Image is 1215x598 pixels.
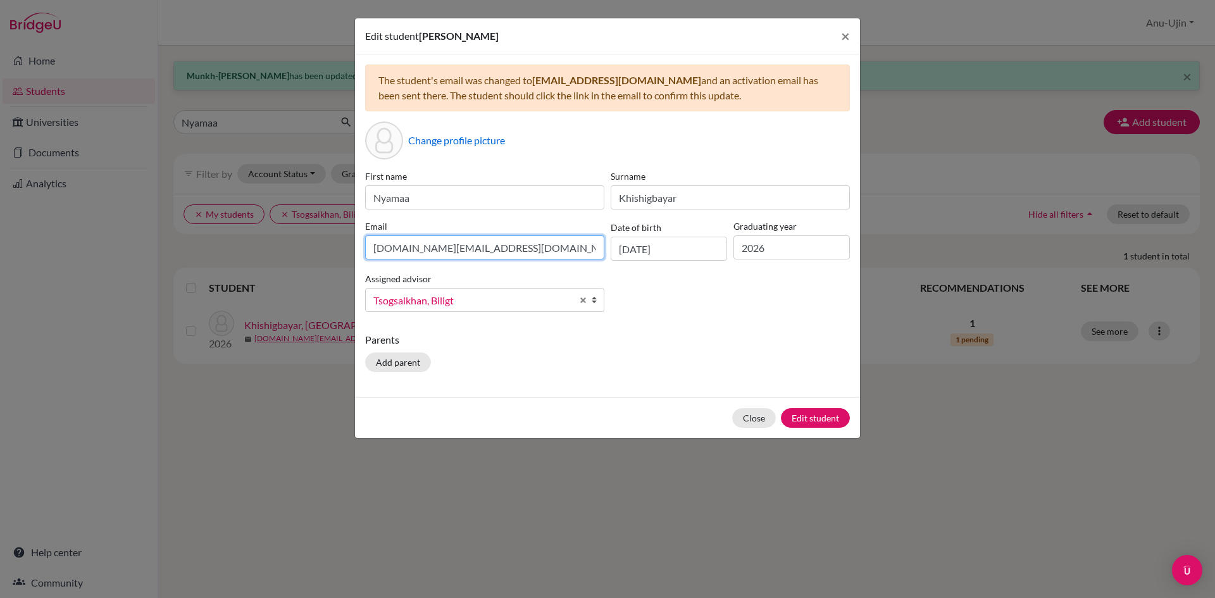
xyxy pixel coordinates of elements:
[365,220,604,233] label: Email
[532,74,701,86] span: [EMAIL_ADDRESS][DOMAIN_NAME]
[365,121,403,159] div: Profile picture
[1172,555,1202,585] div: Open Intercom Messenger
[373,292,572,309] span: Tsogsaikhan, Biligt
[841,27,850,45] span: ×
[365,170,604,183] label: First name
[732,408,776,428] button: Close
[365,30,419,42] span: Edit student
[611,221,661,234] label: Date of birth
[611,237,727,261] input: dd/mm/yyyy
[365,332,850,347] p: Parents
[781,408,850,428] button: Edit student
[365,352,431,372] button: Add parent
[365,65,850,111] div: The student's email was changed to and an activation email has been sent there. The student shoul...
[831,18,860,54] button: Close
[419,30,499,42] span: [PERSON_NAME]
[611,170,850,183] label: Surname
[365,272,432,285] label: Assigned advisor
[733,220,850,233] label: Graduating year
